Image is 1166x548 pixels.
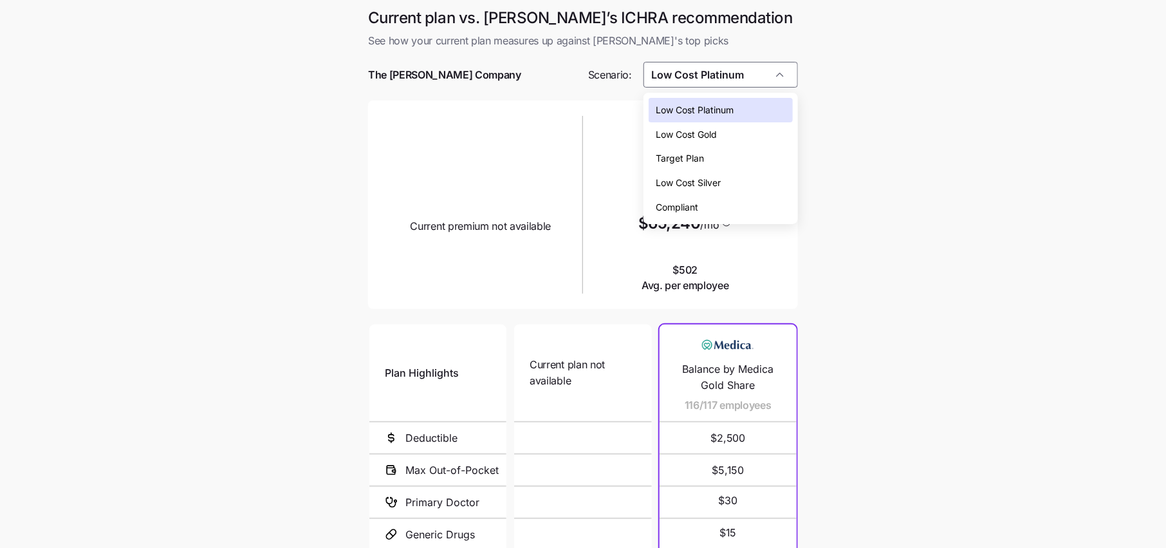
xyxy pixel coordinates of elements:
[675,422,781,453] span: $2,500
[385,365,459,381] span: Plan Highlights
[701,220,719,230] span: /mo
[638,216,701,231] span: $65,240
[685,397,772,413] span: 116/117 employees
[405,462,499,478] span: Max Out-of-Pocket
[642,278,729,294] span: Avg. per employee
[718,493,737,509] span: $30
[405,430,458,446] span: Deductible
[675,455,781,486] span: $5,150
[656,176,721,190] span: Low Cost Silver
[656,200,699,214] span: Compliant
[656,151,705,165] span: Target Plan
[368,33,798,49] span: See how your current plan measures up against [PERSON_NAME]'s top picks
[368,8,798,28] h1: Current plan vs. [PERSON_NAME]’s ICHRA recommendation
[405,527,475,543] span: Generic Drugs
[656,103,734,117] span: Low Cost Platinum
[656,128,717,142] span: Low Cost Gold
[642,262,729,294] span: $502
[719,525,737,541] span: $15
[405,495,479,511] span: Primary Doctor
[530,357,636,389] span: Current plan not available
[675,361,781,393] span: Balance by Medica Gold Share
[368,67,521,83] span: The [PERSON_NAME] Company
[702,332,754,357] img: Carrier
[411,218,551,234] span: Current premium not available
[588,67,632,83] span: Scenario:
